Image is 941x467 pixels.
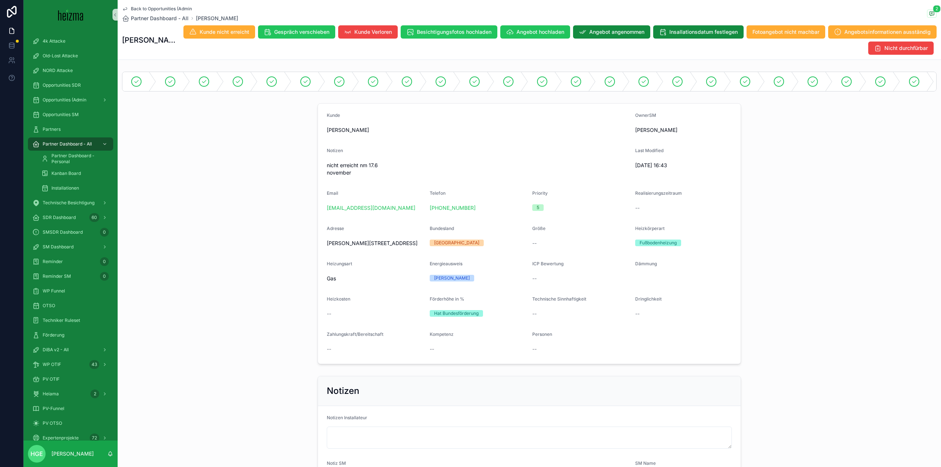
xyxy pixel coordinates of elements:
[747,25,825,39] button: Fotoangebot nicht machbar
[28,387,113,400] a: Heiama2
[37,182,113,195] a: Installationen
[589,28,644,36] span: Angebot angenommen
[635,112,656,118] span: OwnerSM
[43,244,74,250] span: SM Dashboard
[532,345,537,353] span: --
[640,240,677,246] div: Fußbodenheizung
[51,185,79,191] span: Installationen
[933,5,941,12] span: 2
[532,275,537,282] span: --
[635,310,640,317] span: --
[327,112,340,118] span: Kunde
[752,28,819,36] span: Fotoangebot nicht machbar
[327,240,424,247] span: [PERSON_NAME][STREET_ADDRESS]
[635,148,663,153] span: Last Modified
[573,25,650,39] button: Angebot angenommen
[122,35,177,45] h1: [PERSON_NAME]
[430,331,454,337] span: Kompetenz
[28,373,113,386] a: PV OTIF
[28,284,113,298] a: WP Funnel
[100,272,109,281] div: 0
[434,240,479,246] div: [GEOGRAPHIC_DATA]
[43,259,63,265] span: Reminder
[327,345,331,353] span: --
[43,126,61,132] span: Partners
[43,82,81,88] span: Opportunities SDR
[122,15,189,22] a: Partner Dashboard - All
[43,347,69,353] span: DiBA v2 - All
[327,148,343,153] span: Notizen
[24,29,118,441] div: scrollable content
[43,273,71,279] span: Reminder SM
[28,314,113,327] a: Techniker Ruleset
[635,296,662,302] span: Dringlichkeit
[28,35,113,48] a: 4k Attacke
[669,28,738,36] span: Insallationsdatum festlegen
[43,112,79,118] span: Opportunities SM
[635,126,677,134] span: [PERSON_NAME]
[635,162,732,169] span: [DATE] 16:43
[635,460,656,466] span: SM Name
[28,270,113,283] a: Reminder SM0
[430,204,476,212] a: [PHONE_NUMBER]
[635,190,682,196] span: Realisierungszeitraum
[844,28,931,36] span: Angebotsinformationen ausständig
[28,358,113,371] a: WP OTIF43
[43,97,86,103] span: Opportunities (Admin
[327,126,629,134] span: [PERSON_NAME]
[28,196,113,209] a: Technische Besichtigung
[532,190,548,196] span: Priority
[354,28,392,36] span: Kunde Verloren
[131,15,189,22] span: Partner Dashboard - All
[327,331,383,337] span: Zahlungskraft/Bereitschaft
[327,261,352,266] span: Heizungsart
[927,10,937,19] button: 2
[401,25,497,39] button: Besichtigungsfotos hochladen
[434,275,470,281] div: [PERSON_NAME]
[417,28,491,36] span: Besichtigungsfotos hochladen
[635,261,657,266] span: Dämmung
[43,332,64,338] span: Förderung
[434,310,479,317] div: Hat Bundesförderung
[28,240,113,254] a: SM Dashboard
[327,190,338,196] span: Email
[43,303,55,309] span: OTSO
[43,406,64,412] span: PV-Funnel
[274,28,329,36] span: Gespräch verschieben
[51,450,94,457] p: [PERSON_NAME]
[43,376,60,382] span: PV OTIF
[28,49,113,62] a: Old-Lost Attacke
[28,123,113,136] a: Partners
[100,228,109,237] div: 0
[89,360,99,369] div: 43
[28,255,113,268] a: Reminder0
[183,25,255,39] button: Kunde nicht erreicht
[43,362,61,367] span: WP OTIF
[43,215,76,220] span: SDR Dashboard
[131,6,192,12] span: Back to Opportunities (Admin
[635,226,665,231] span: Heizkörperart
[430,190,446,196] span: Telefon
[31,449,43,458] span: HGE
[430,261,462,266] span: Energieausweis
[43,420,62,426] span: PV OTSO
[500,25,570,39] button: Angebot hochladen
[51,170,81,176] span: Kanban Board
[28,93,113,107] a: Opportunities (Admin
[327,296,350,302] span: Heizkosten
[327,310,331,317] span: --
[43,68,73,73] span: NORD Attacke
[28,211,113,224] a: SDR Dashboard60
[58,9,83,21] img: App logo
[532,296,586,302] span: Technische Sinnhaftigkeit
[28,417,113,430] a: PV OTSO
[28,64,113,77] a: NORD Attacke
[51,153,106,165] span: Partner Dashboard - Personal
[43,229,83,235] span: SMSDR Dashboard
[635,204,640,212] span: --
[532,240,537,247] span: --
[258,25,335,39] button: Gespräch verschieben
[43,435,79,441] span: Expertenprojekte
[90,389,99,398] div: 2
[28,299,113,312] a: OTSO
